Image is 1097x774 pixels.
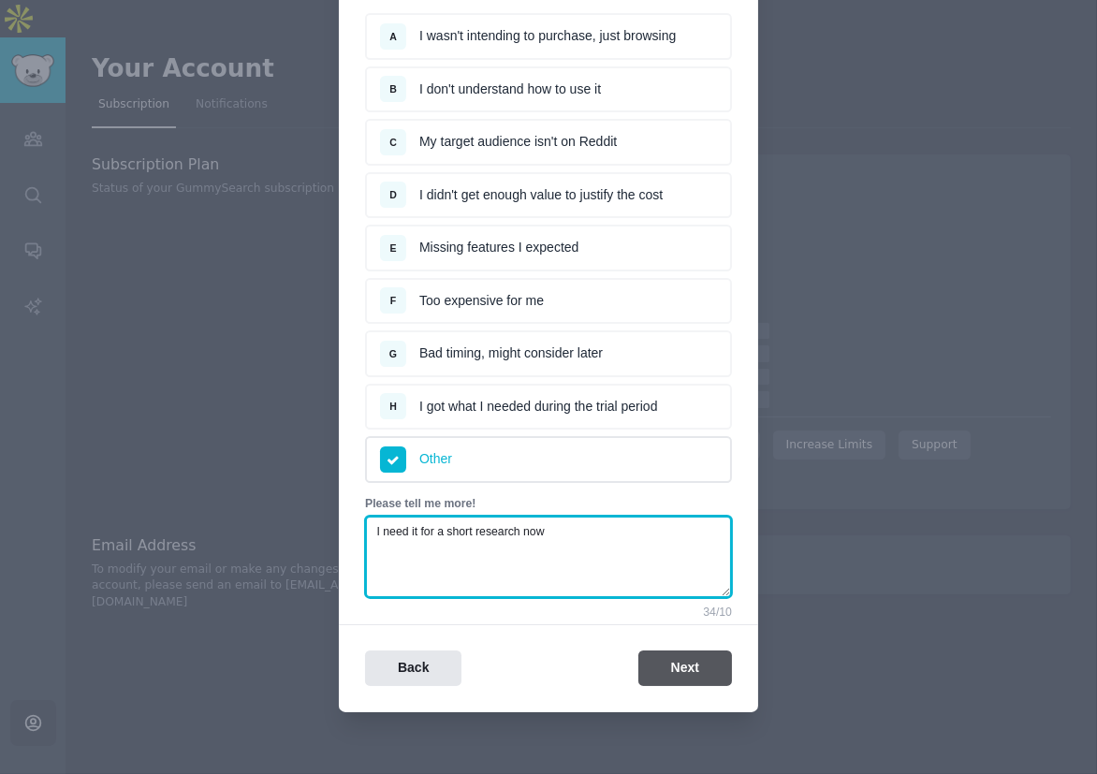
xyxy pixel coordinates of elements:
span: 34 [703,606,716,619]
button: Back [365,650,461,687]
button: Next [638,650,732,687]
span: E [389,242,396,254]
span: F [390,295,396,306]
span: B [389,83,397,95]
span: D [389,189,397,200]
span: H [389,401,397,412]
p: / [703,605,732,621]
span: G [389,348,397,359]
span: C [389,137,397,148]
p: Please tell me more! [365,496,732,513]
span: 10 [719,606,732,619]
span: A [389,31,397,42]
